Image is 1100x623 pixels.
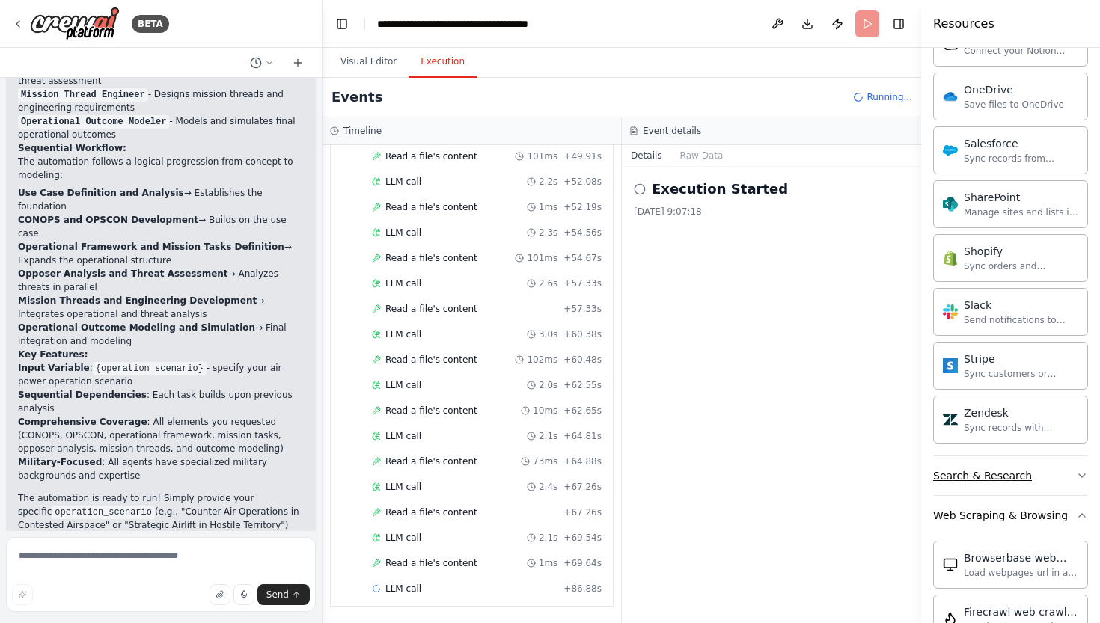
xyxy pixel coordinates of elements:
[527,150,557,162] span: 101ms
[964,153,1078,165] div: Sync records from Salesforce
[964,550,1078,565] div: Browserbase web load tool
[964,206,1078,218] div: Manage sites and lists in SharePoint
[964,45,1078,57] div: Connect your Notion workspace
[964,190,1078,205] div: SharePoint
[634,206,909,218] div: [DATE] 9:07:18
[18,295,257,306] strong: Mission Threads and Engineering Development
[964,405,1078,420] div: Zendesk
[563,455,602,467] span: + 64.88s
[18,268,228,279] strong: Opposer Analysis and Threat Assessment
[385,583,421,595] span: LLM call
[563,328,602,340] span: + 60.38s
[385,176,421,188] span: LLM call
[385,252,477,264] span: Read a file's content
[563,303,602,315] span: + 57.33s
[964,352,1078,366] div: Stripe
[18,390,147,400] strong: Sequential Dependencies
[331,13,352,34] button: Hide left sidebar
[933,15,994,33] h4: Resources
[943,143,958,158] img: Salesforce
[329,46,409,78] button: Visual Editor
[563,481,602,493] span: + 67.26s
[18,457,102,467] strong: Military-Focused
[643,125,701,137] h3: Event details
[18,455,304,482] li: : All agents have specialized military backgrounds and expertise
[539,227,557,239] span: 2.3s
[563,379,602,391] span: + 62.55s
[286,54,310,72] button: Start a new chat
[563,227,602,239] span: + 54.56s
[52,506,155,519] code: operation_scenario
[18,186,304,213] li: → Establishes the foundation
[409,46,477,78] button: Execution
[563,532,602,544] span: + 69.54s
[563,354,602,366] span: + 60.48s
[943,412,958,427] img: Zendesk
[257,584,310,605] button: Send
[563,557,602,569] span: + 69.64s
[933,496,1088,535] button: Web Scraping & Browsing
[210,584,230,605] button: Upload files
[671,145,733,166] button: Raw Data
[533,455,557,467] span: 73ms
[18,363,90,373] strong: Input Variable
[385,201,477,213] span: Read a file's content
[563,277,602,289] span: + 57.33s
[18,188,184,198] strong: Use Case Definition and Analysis
[385,150,477,162] span: Read a file's content
[563,506,602,518] span: + 67.26s
[18,155,304,182] p: The automation follows a logical progression from concept to modeling:
[385,303,477,315] span: Read a file's content
[943,557,958,572] img: BrowserbaseLoadTool
[30,7,120,40] img: Logo
[18,215,198,225] strong: CONOPS and OPSCON Development
[132,15,169,33] div: BETA
[18,415,304,455] li: : All elements you requested (CONOPS, OPSCON, operational framework, mission tasks, opposer analy...
[533,405,557,417] span: 10ms
[964,136,1078,151] div: Salesforce
[527,354,557,366] span: 102ms
[18,267,304,294] li: → Analyzes threats in parallel
[343,125,382,137] h3: Timeline
[964,298,1078,313] div: Slack
[18,361,304,388] li: : - specify your air power operation scenario
[18,88,304,114] li: - Designs mission threads and engineering requirements
[12,584,33,605] button: Improve this prompt
[18,322,255,333] strong: Operational Outcome Modeling and Simulation
[539,430,557,442] span: 2.1s
[563,430,602,442] span: + 64.81s
[266,589,289,601] span: Send
[964,99,1064,111] div: Save files to OneDrive
[539,176,557,188] span: 2.2s
[244,54,280,72] button: Switch to previous chat
[385,532,421,544] span: LLM call
[933,508,1068,523] div: Web Scraping & Browsing
[18,321,304,348] li: → Final integration and modeling
[331,87,382,108] h2: Events
[18,114,304,141] li: - Models and simulates final operational outcomes
[539,328,557,340] span: 3.0s
[539,379,557,391] span: 2.0s
[964,567,1078,579] div: Load webpages url in a headless browser using Browserbase and return the contents
[933,456,1088,495] button: Search & Research
[964,82,1064,97] div: OneDrive
[18,294,304,321] li: → Integrates operational and threat analysis
[385,557,477,569] span: Read a file's content
[943,358,958,373] img: Stripe
[964,368,1078,380] div: Sync customers or payments from Stripe
[964,260,1078,272] div: Sync orders and customers from Shopify
[539,277,557,289] span: 2.6s
[377,16,546,31] nav: breadcrumb
[385,430,421,442] span: LLM call
[563,176,602,188] span: + 52.08s
[18,240,304,267] li: → Expands the operational structure
[385,481,421,493] span: LLM call
[622,145,671,166] button: Details
[964,604,1078,619] div: Firecrawl web crawl tool
[385,277,421,289] span: LLM call
[943,304,958,319] img: Slack
[933,468,1032,483] div: Search & Research
[539,557,558,569] span: 1ms
[563,150,602,162] span: + 49.91s
[18,242,284,252] strong: Operational Framework and Mission Tasks Definition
